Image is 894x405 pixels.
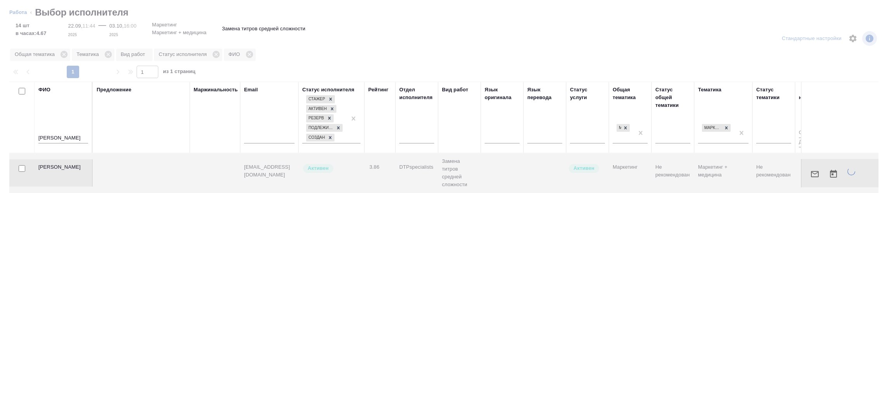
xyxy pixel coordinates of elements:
div: Статус общей тематики [655,86,690,109]
div: Подлежит внедрению [306,124,334,132]
div: Резерв [306,114,325,122]
input: Выбери исполнителей, чтобы отправить приглашение на работу [19,165,25,172]
button: Открыть календарь загрузки [824,165,843,183]
button: Отправить предложение о работе [806,165,824,183]
div: Язык оригинала [485,86,520,101]
div: Маркетинг [616,123,631,133]
div: Создан [306,134,326,142]
div: Предложение [97,86,132,94]
div: Общая тематика [613,86,648,101]
div: Язык перевода [527,86,562,101]
div: Тематика [698,86,721,94]
div: Стажер, Активен, Резерв, Подлежит внедрению, Создан [305,133,335,143]
div: Рейтинг [368,86,388,94]
div: Вид работ [442,86,468,94]
div: Активен [306,105,328,113]
div: Маржинальность [194,86,238,94]
div: Стажер, Активен, Резерв, Подлежит внедрению, Создан [305,113,334,123]
input: До [799,138,818,147]
div: Маркетинг [617,124,621,132]
div: Маркетинг + медицина [702,124,722,132]
div: Email [244,86,258,94]
div: Статус исполнителя [302,86,354,94]
div: Стажер [306,95,326,103]
div: Отдел исполнителя [399,86,434,101]
div: Маркетинг + медицина [701,123,731,133]
div: Стажер, Активен, Резерв, Подлежит внедрению, Создан [305,94,336,104]
p: Замена титров средней сложности [222,25,305,33]
input: От [799,128,818,138]
div: Статус услуги [570,86,605,101]
div: Стажер, Активен, Резерв, Подлежит внедрению, Создан [305,123,343,133]
div: Кол-во начисл. [799,86,818,101]
div: Стажер, Активен, Резерв, Подлежит внедрению, Создан [305,104,337,114]
div: Статус тематики [756,86,791,101]
td: [PERSON_NAME] [35,159,93,187]
div: ФИО [38,86,50,94]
